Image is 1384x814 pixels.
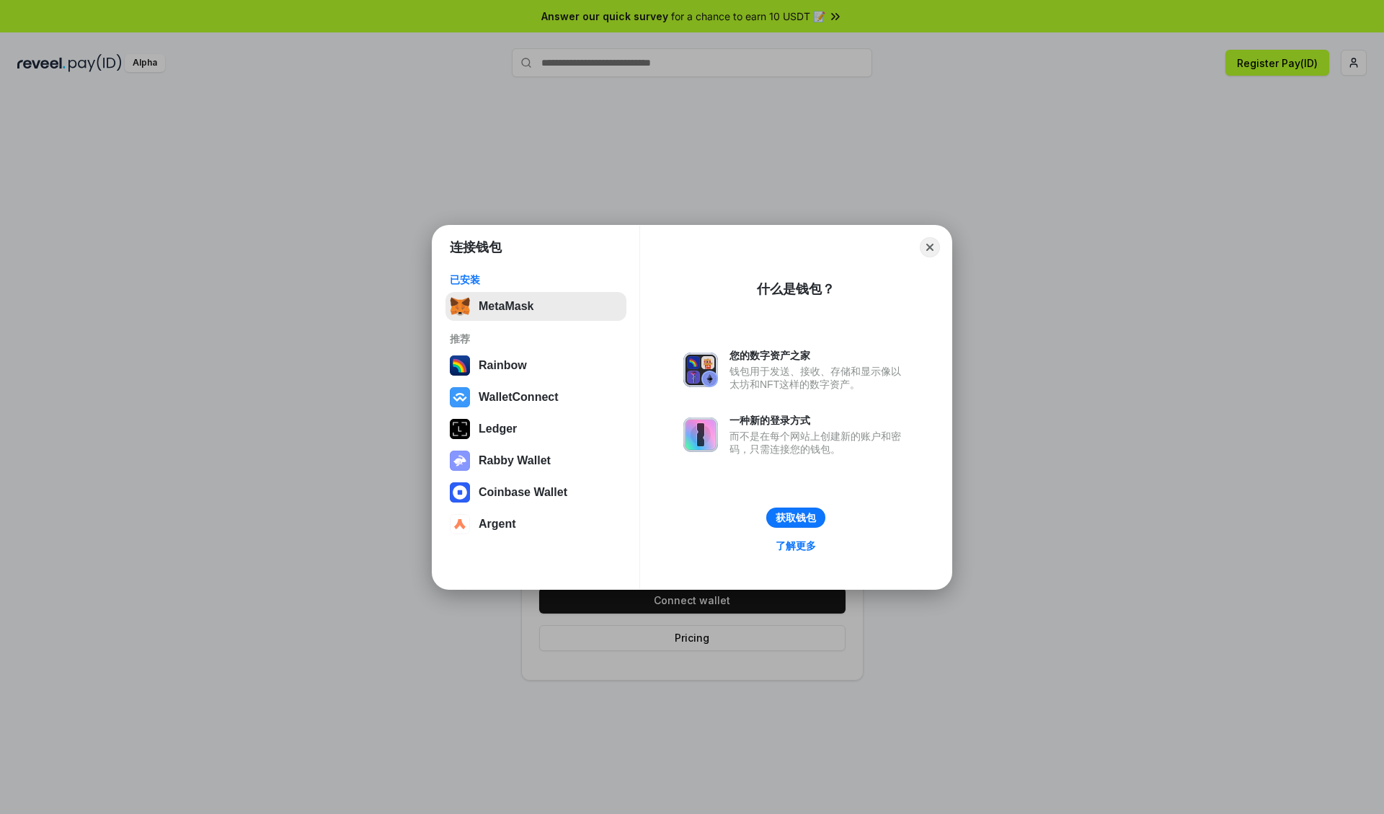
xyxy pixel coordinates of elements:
[479,486,567,499] div: Coinbase Wallet
[767,536,825,555] a: 了解更多
[450,451,470,471] img: svg+xml,%3Csvg%20xmlns%3D%22http%3A%2F%2Fwww.w3.org%2F2000%2Fsvg%22%20fill%3D%22none%22%20viewBox...
[445,415,626,443] button: Ledger
[776,539,816,552] div: 了解更多
[445,351,626,380] button: Rainbow
[683,417,718,452] img: svg+xml,%3Csvg%20xmlns%3D%22http%3A%2F%2Fwww.w3.org%2F2000%2Fsvg%22%20fill%3D%22none%22%20viewBox...
[757,280,835,298] div: 什么是钱包？
[479,518,516,531] div: Argent
[479,300,533,313] div: MetaMask
[766,508,825,528] button: 获取钱包
[450,355,470,376] img: svg+xml,%3Csvg%20width%3D%22120%22%20height%3D%22120%22%20viewBox%3D%220%200%20120%20120%22%20fil...
[479,454,551,467] div: Rabby Wallet
[683,353,718,387] img: svg+xml,%3Csvg%20xmlns%3D%22http%3A%2F%2Fwww.w3.org%2F2000%2Fsvg%22%20fill%3D%22none%22%20viewBox...
[479,359,527,372] div: Rainbow
[445,478,626,507] button: Coinbase Wallet
[729,414,908,427] div: 一种新的登录方式
[445,510,626,539] button: Argent
[450,332,622,345] div: 推荐
[450,296,470,317] img: svg+xml,%3Csvg%20fill%3D%22none%22%20height%3D%2233%22%20viewBox%3D%220%200%2035%2033%22%20width%...
[479,391,559,404] div: WalletConnect
[729,430,908,456] div: 而不是在每个网站上创建新的账户和密码，只需连接您的钱包。
[729,365,908,391] div: 钱包用于发送、接收、存储和显示像以太坊和NFT这样的数字资产。
[450,387,470,407] img: svg+xml,%3Csvg%20width%3D%2228%22%20height%3D%2228%22%20viewBox%3D%220%200%2028%2028%22%20fill%3D...
[450,419,470,439] img: svg+xml,%3Csvg%20xmlns%3D%22http%3A%2F%2Fwww.w3.org%2F2000%2Fsvg%22%20width%3D%2228%22%20height%3...
[479,423,517,435] div: Ledger
[729,349,908,362] div: 您的数字资产之家
[445,383,626,412] button: WalletConnect
[776,511,816,524] div: 获取钱包
[450,514,470,534] img: svg+xml,%3Csvg%20width%3D%2228%22%20height%3D%2228%22%20viewBox%3D%220%200%2028%2028%22%20fill%3D...
[450,239,502,256] h1: 连接钱包
[445,446,626,475] button: Rabby Wallet
[920,237,940,257] button: Close
[450,482,470,503] img: svg+xml,%3Csvg%20width%3D%2228%22%20height%3D%2228%22%20viewBox%3D%220%200%2028%2028%22%20fill%3D...
[450,273,622,286] div: 已安装
[445,292,626,321] button: MetaMask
